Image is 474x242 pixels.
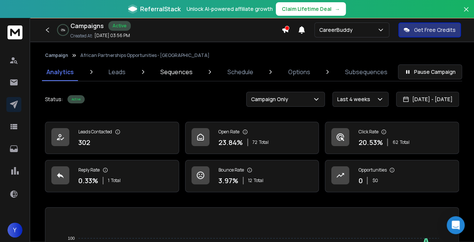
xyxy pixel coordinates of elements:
p: Opportunities [358,167,386,173]
span: 62 [392,139,398,145]
button: Y [7,223,22,238]
p: Unlock AI-powered affiliate growth [187,5,273,13]
button: Get Free Credits [398,22,461,37]
a: Sequences [156,63,197,81]
a: Click Rate20.53%62Total [325,122,459,154]
a: Leads Contacted302 [45,122,179,154]
p: 302 [78,137,90,148]
h1: Campaigns [70,21,104,30]
p: Subsequences [345,67,387,76]
a: Subsequences [341,63,392,81]
button: [DATE] - [DATE] [396,92,459,107]
span: Total [111,178,121,184]
p: CareerBuddy [319,26,356,34]
p: Click Rate [358,129,378,135]
p: Bounce Rate [218,167,244,173]
p: Reply Rate [78,167,100,173]
span: Total [259,139,269,145]
p: Leads [109,67,126,76]
span: Total [254,178,263,184]
p: Status: [45,96,63,103]
p: Leads Contacted [78,129,112,135]
p: Options [288,67,310,76]
a: Reply Rate0.33%1Total [45,160,179,192]
p: Campaign Only [251,96,291,103]
p: Get Free Credits [414,26,456,34]
a: Analytics [42,63,78,81]
button: Close banner [461,4,471,22]
p: 23.84 % [218,137,243,148]
button: Pause Campaign [398,64,462,79]
a: Options [284,63,315,81]
a: Open Rate23.84%72Total [185,122,319,154]
p: $ 0 [372,178,378,184]
p: 0 % [61,28,65,32]
p: African Partnerships Opportunities - [GEOGRAPHIC_DATA] [80,52,209,58]
p: Analytics [46,67,74,76]
button: Claim Lifetime Deal→ [276,2,346,16]
span: → [335,5,340,13]
p: 0 [358,175,362,186]
tspan: 100 [68,236,75,241]
span: 72 [253,139,257,145]
a: Schedule [223,63,258,81]
a: Leads [104,63,130,81]
p: Created At: [70,33,93,39]
span: 1 [108,178,109,184]
span: Total [399,139,409,145]
p: Open Rate [218,129,239,135]
div: Active [67,95,85,103]
p: 3.97 % [218,175,238,186]
p: Sequences [160,67,192,76]
span: 12 [248,178,252,184]
a: Opportunities0$0 [325,160,459,192]
div: Active [108,21,131,31]
p: Schedule [227,67,253,76]
button: Campaign [45,52,68,58]
p: 20.53 % [358,137,383,148]
p: [DATE] 03:56 PM [94,33,130,39]
p: 0.33 % [78,175,98,186]
a: Bounce Rate3.97%12Total [185,160,319,192]
div: Open Intercom Messenger [447,216,465,234]
p: Last 4 weeks [337,96,373,103]
span: ReferralStack [140,4,181,13]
